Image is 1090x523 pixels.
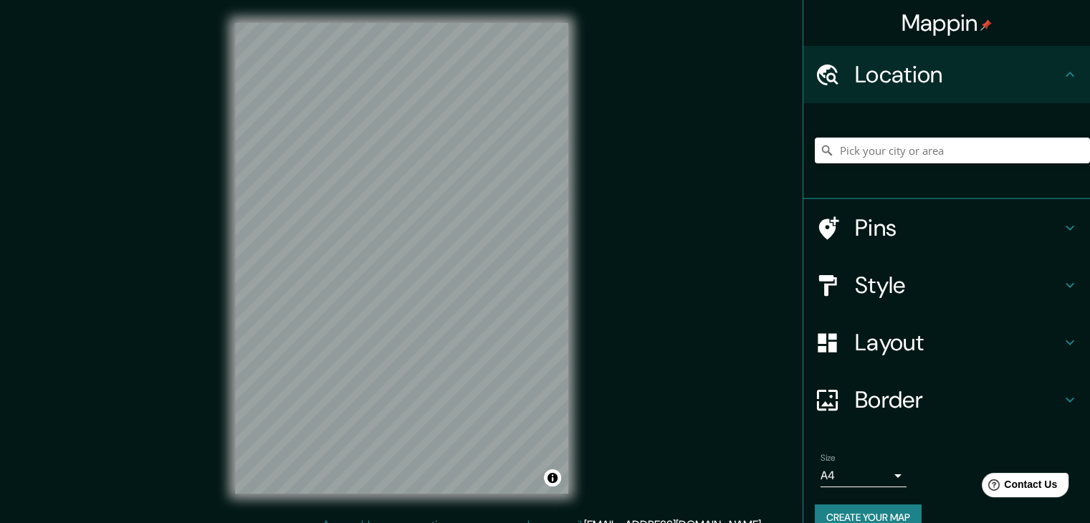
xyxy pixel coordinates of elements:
h4: Layout [855,328,1061,357]
canvas: Map [235,23,568,494]
input: Pick your city or area [815,138,1090,163]
div: Location [803,46,1090,103]
h4: Mappin [902,9,993,37]
h4: Pins [855,213,1061,242]
div: Border [803,371,1090,428]
h4: Location [855,60,1061,89]
div: Pins [803,199,1090,256]
img: pin-icon.png [980,19,992,31]
div: Style [803,256,1090,314]
div: Layout [803,314,1090,371]
div: A4 [821,464,907,487]
button: Toggle attribution [544,469,561,486]
label: Size [821,452,836,464]
h4: Style [855,271,1061,299]
iframe: Help widget launcher [962,467,1074,507]
h4: Border [855,385,1061,414]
